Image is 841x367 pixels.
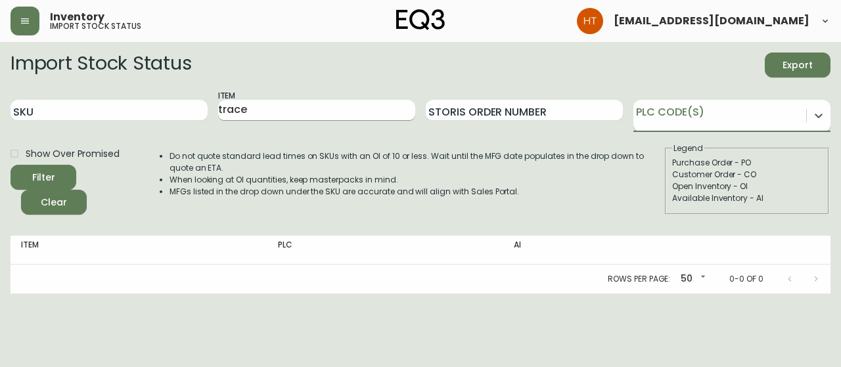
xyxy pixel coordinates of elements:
[672,192,822,204] div: Available Inventory - AI
[170,174,664,186] li: When looking at OI quantities, keep masterpacks in mind.
[11,165,76,190] button: Filter
[614,16,809,26] span: [EMAIL_ADDRESS][DOMAIN_NAME]
[729,273,763,285] p: 0-0 of 0
[672,157,822,169] div: Purchase Order - PO
[21,190,87,215] button: Clear
[396,9,445,30] img: logo
[775,57,820,74] span: Export
[170,150,664,174] li: Do not quote standard lead times on SKUs with an OI of 10 or less. Wait until the MFG date popula...
[577,8,603,34] img: cadcaaaf975f2b29e0fd865e7cfaed0d
[26,147,120,161] span: Show Over Promised
[11,236,267,265] th: Item
[32,194,76,211] span: Clear
[672,169,822,181] div: Customer Order - CO
[608,273,670,285] p: Rows per page:
[267,236,503,265] th: PLC
[503,236,691,265] th: AI
[675,269,708,290] div: 50
[50,12,104,22] span: Inventory
[765,53,830,77] button: Export
[672,142,704,154] legend: Legend
[11,53,191,77] h2: Import Stock Status
[50,22,141,30] h5: import stock status
[170,186,664,198] li: MFGs listed in the drop down under the SKU are accurate and will align with Sales Portal.
[672,181,822,192] div: Open Inventory - OI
